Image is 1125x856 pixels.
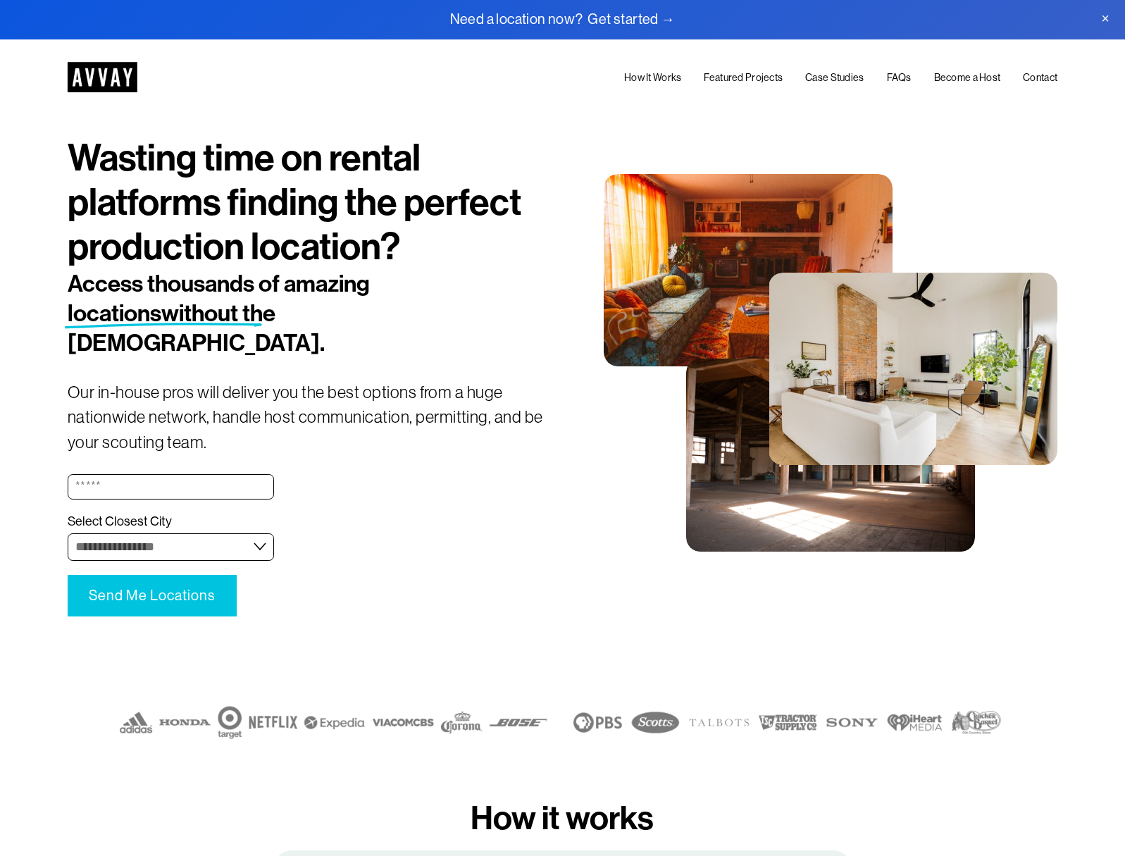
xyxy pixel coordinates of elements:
span: without the [DEMOGRAPHIC_DATA]. [68,299,325,357]
span: Select Closest City [68,514,172,530]
h3: How it works [356,798,769,838]
a: FAQs [887,70,912,87]
img: AVVAY - The First Nationwide Location Scouting Co. [68,62,137,92]
a: How It Works [624,70,681,87]
h1: Wasting time on rental platforms finding the perfect production location? [68,136,563,270]
a: Case Studies [805,70,864,87]
button: Send Me LocationsSend Me Locations [68,575,237,616]
a: Contact [1023,70,1057,87]
a: Become a Host [934,70,1001,87]
a: Featured Projects [704,70,783,87]
span: Send Me Locations [89,588,216,604]
h2: Access thousands of amazing locations [68,270,480,359]
select: Select Closest City [68,533,274,561]
p: Our in-house pros will deliver you the best options from a huge nationwide network, handle host c... [68,380,563,455]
